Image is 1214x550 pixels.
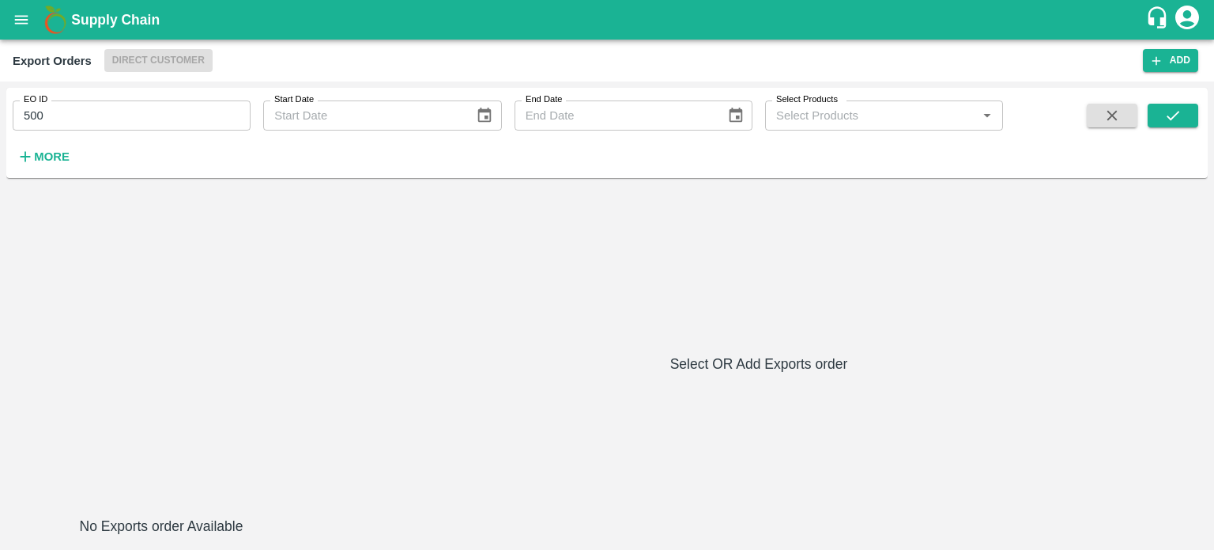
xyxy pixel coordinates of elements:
[721,101,751,131] button: Choose date
[71,12,160,28] b: Supply Chain
[13,143,74,170] button: More
[274,93,314,106] label: Start Date
[263,101,463,131] input: Start Date
[71,9,1145,31] a: Supply Chain
[3,2,40,38] button: open drawer
[24,93,47,106] label: EO ID
[34,150,70,163] strong: More
[1145,6,1173,34] div: customer-support
[13,515,310,537] h6: No Exports order Available
[526,93,562,106] label: End Date
[770,105,972,126] input: Select Products
[776,93,838,106] label: Select Products
[13,51,92,71] div: Export Orders
[515,101,714,131] input: End Date
[469,101,500,131] button: Choose date
[316,353,1201,375] h6: Select OR Add Exports order
[1173,3,1201,36] div: account of current user
[13,101,251,131] input: Enter EO ID
[1143,49,1198,72] button: Add
[977,105,997,126] button: Open
[40,4,71,36] img: logo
